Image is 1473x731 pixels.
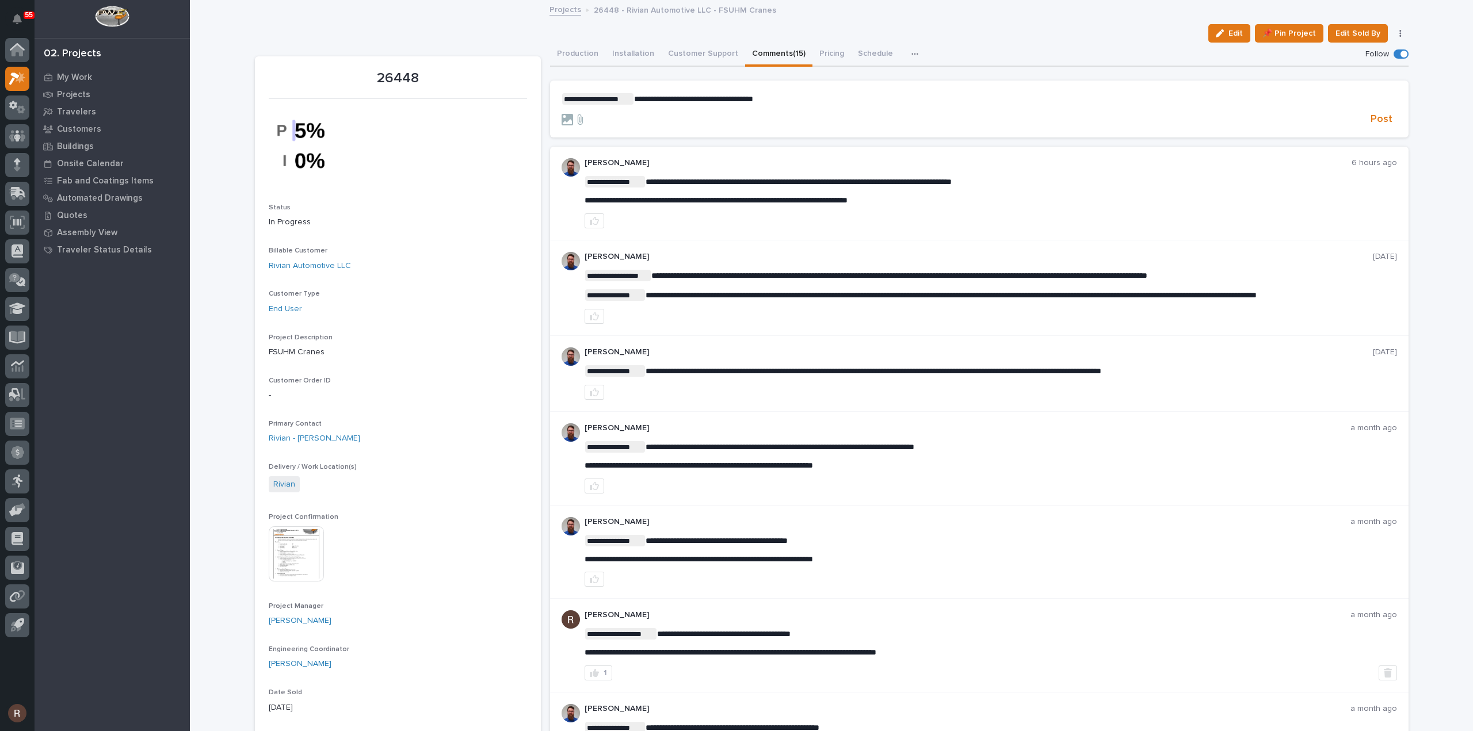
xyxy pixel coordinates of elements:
[562,517,580,535] img: 6hTokn1ETDGPf9BPokIQ
[269,346,527,358] p: FSUHM Cranes
[1352,158,1397,168] p: 6 hours ago
[269,702,527,714] p: [DATE]
[1350,423,1397,433] p: a month ago
[269,260,351,272] a: Rivian Automotive LLC
[273,479,295,491] a: Rivian
[851,43,900,67] button: Schedule
[585,517,1350,527] p: [PERSON_NAME]
[585,704,1350,714] p: [PERSON_NAME]
[269,303,302,315] a: End User
[269,603,323,610] span: Project Manager
[1373,252,1397,262] p: [DATE]
[585,347,1373,357] p: [PERSON_NAME]
[585,385,604,400] button: like this post
[44,48,101,60] div: 02. Projects
[1350,704,1397,714] p: a month ago
[585,665,612,680] button: 1
[549,2,581,16] a: Projects
[269,658,331,670] a: [PERSON_NAME]
[1262,26,1316,40] span: 📌 Pin Project
[269,377,331,384] span: Customer Order ID
[269,646,349,653] span: Engineering Coordinator
[57,228,117,238] p: Assembly View
[745,43,812,67] button: Comments (15)
[1373,347,1397,357] p: [DATE]
[5,701,29,725] button: users-avatar
[585,158,1352,168] p: [PERSON_NAME]
[1208,24,1250,43] button: Edit
[661,43,745,67] button: Customer Support
[57,124,101,135] p: Customers
[269,420,322,427] span: Primary Contact
[562,347,580,366] img: 6hTokn1ETDGPf9BPokIQ
[57,90,90,100] p: Projects
[5,7,29,31] button: Notifications
[1350,610,1397,620] p: a month ago
[562,423,580,442] img: 6hTokn1ETDGPf9BPokIQ
[585,252,1373,262] p: [PERSON_NAME]
[585,309,604,324] button: like this post
[562,704,580,722] img: 6hTokn1ETDGPf9BPokIQ
[562,610,580,629] img: AATXAJzQ1Gz112k1-eEngwrIHvmFm-wfF_dy1drktBUI=s96-c
[269,334,333,341] span: Project Description
[57,245,152,255] p: Traveler Status Details
[1379,665,1397,680] button: Delete post
[1365,49,1389,59] p: Follow
[35,137,190,155] a: Buildings
[57,176,154,186] p: Fab and Coatings Items
[57,193,143,204] p: Automated Drawings
[35,189,190,206] a: Automated Drawings
[604,669,607,677] div: 1
[95,6,129,27] img: Workspace Logo
[57,159,124,169] p: Onsite Calendar
[25,11,33,19] p: 55
[1255,24,1323,43] button: 📌 Pin Project
[57,107,96,117] p: Travelers
[1228,28,1243,39] span: Edit
[57,141,94,152] p: Buildings
[35,172,190,189] a: Fab and Coatings Items
[35,103,190,120] a: Travelers
[562,252,580,270] img: 6hTokn1ETDGPf9BPokIQ
[57,211,87,221] p: Quotes
[35,224,190,241] a: Assembly View
[269,464,357,470] span: Delivery / Work Location(s)
[1350,517,1397,527] p: a month ago
[594,3,776,16] p: 26448 - Rivian Automotive LLC - FSUHM Cranes
[269,433,360,445] a: Rivian - [PERSON_NAME]
[269,514,338,520] span: Project Confirmation
[35,206,190,224] a: Quotes
[35,241,190,258] a: Traveler Status Details
[57,72,92,83] p: My Work
[585,479,604,493] button: like this post
[585,213,604,228] button: like this post
[269,70,527,87] p: 26448
[269,204,291,211] span: Status
[1328,24,1388,43] button: Edit Sold By
[1371,113,1392,126] span: Post
[269,106,355,185] img: RdJCQtXBpA54paMdv3e-1eCWWatslzazN3Gkp4kOmtE
[35,120,190,137] a: Customers
[35,68,190,86] a: My Work
[550,43,605,67] button: Production
[585,572,604,587] button: like this post
[269,247,327,254] span: Billable Customer
[585,610,1350,620] p: [PERSON_NAME]
[585,423,1350,433] p: [PERSON_NAME]
[269,389,527,401] p: -
[35,155,190,172] a: Onsite Calendar
[562,158,580,177] img: 6hTokn1ETDGPf9BPokIQ
[269,615,331,627] a: [PERSON_NAME]
[35,86,190,103] a: Projects
[812,43,851,67] button: Pricing
[605,43,661,67] button: Installation
[269,216,527,228] p: In Progress
[1366,113,1397,126] button: Post
[14,14,29,32] div: Notifications55
[1335,26,1380,40] span: Edit Sold By
[269,689,302,696] span: Date Sold
[269,290,320,297] span: Customer Type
